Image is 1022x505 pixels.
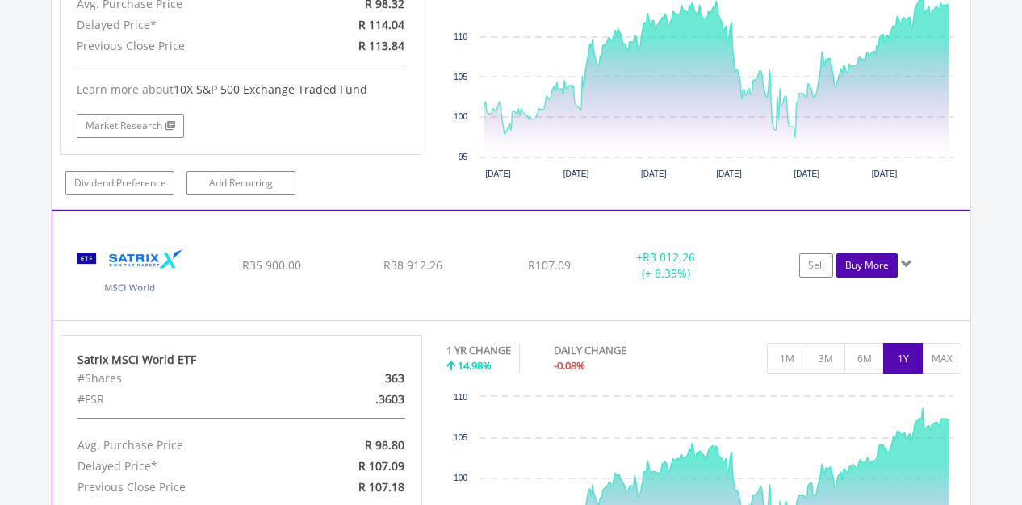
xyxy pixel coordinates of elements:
[299,389,417,410] div: .3603
[454,112,468,121] text: 100
[77,352,405,368] div: Satrix MSCI World ETF
[454,433,467,442] text: 105
[77,81,404,98] div: Learn more about
[446,343,511,358] div: 1 YR CHANGE
[299,368,417,389] div: 363
[844,343,884,374] button: 6M
[61,231,199,316] img: TFSA.STXWDM.png
[454,32,468,41] text: 110
[563,169,589,178] text: [DATE]
[77,114,184,138] a: Market Research
[65,477,299,498] div: Previous Close Price
[528,257,571,273] span: R107.09
[922,343,961,374] button: MAX
[365,437,404,453] span: R 98.80
[65,368,299,389] div: #Shares
[454,73,468,81] text: 105
[486,169,512,178] text: [DATE]
[358,479,404,495] span: R 107.18
[794,169,820,178] text: [DATE]
[174,81,367,97] span: 10X S&P 500 Exchange Traded Fund
[806,343,845,374] button: 3M
[643,249,695,265] span: R3 012.26
[458,358,492,373] span: 14.98%
[65,35,299,56] div: Previous Close Price
[883,343,923,374] button: 1Y
[242,257,301,273] span: R35 900.00
[454,393,467,402] text: 110
[65,435,299,456] div: Avg. Purchase Price
[65,171,174,195] a: Dividend Preference
[554,343,683,358] div: DAILY CHANGE
[358,38,404,53] span: R 113.84
[186,171,295,195] a: Add Recurring
[65,456,299,477] div: Delayed Price*
[358,458,404,474] span: R 107.09
[799,253,833,278] a: Sell
[554,358,585,373] span: -0.08%
[641,169,667,178] text: [DATE]
[383,257,442,273] span: R38 912.26
[65,389,299,410] div: #FSR
[767,343,806,374] button: 1M
[454,474,467,482] text: 100
[605,249,727,282] div: + (+ 8.39%)
[836,253,898,278] a: Buy More
[65,15,299,35] div: Delayed Price*
[717,169,743,178] text: [DATE]
[358,17,404,32] span: R 114.04
[459,152,468,161] text: 95
[872,169,898,178] text: [DATE]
